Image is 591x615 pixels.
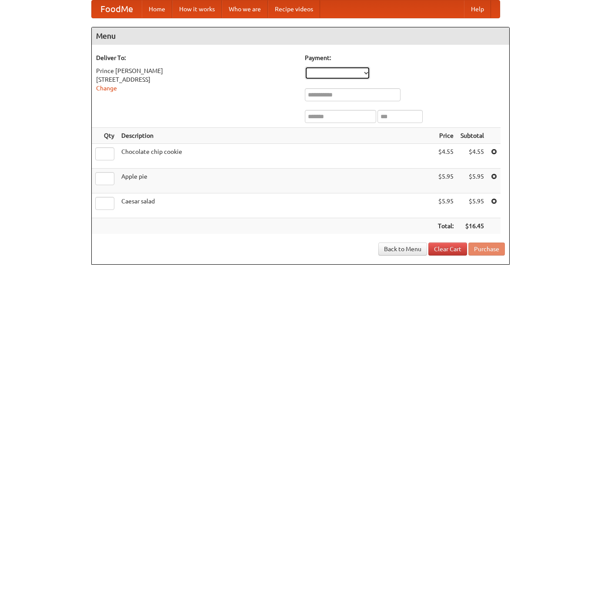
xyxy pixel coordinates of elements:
a: Recipe videos [268,0,320,18]
th: $16.45 [457,218,487,234]
td: $5.95 [434,169,457,193]
a: How it works [172,0,222,18]
a: Change [96,85,117,92]
th: Subtotal [457,128,487,144]
a: Help [464,0,491,18]
td: Chocolate chip cookie [118,144,434,169]
td: $5.95 [457,169,487,193]
th: Total: [434,218,457,234]
div: [STREET_ADDRESS] [96,75,296,84]
td: $5.95 [434,193,457,218]
a: Clear Cart [428,243,467,256]
div: Prince [PERSON_NAME] [96,66,296,75]
th: Qty [92,128,118,144]
td: $4.55 [434,144,457,169]
h4: Menu [92,27,509,45]
th: Description [118,128,434,144]
a: Back to Menu [378,243,427,256]
button: Purchase [468,243,505,256]
h5: Payment: [305,53,505,62]
td: Caesar salad [118,193,434,218]
h5: Deliver To: [96,53,296,62]
a: Home [142,0,172,18]
a: Who we are [222,0,268,18]
th: Price [434,128,457,144]
td: Apple pie [118,169,434,193]
a: FoodMe [92,0,142,18]
td: $5.95 [457,193,487,218]
td: $4.55 [457,144,487,169]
